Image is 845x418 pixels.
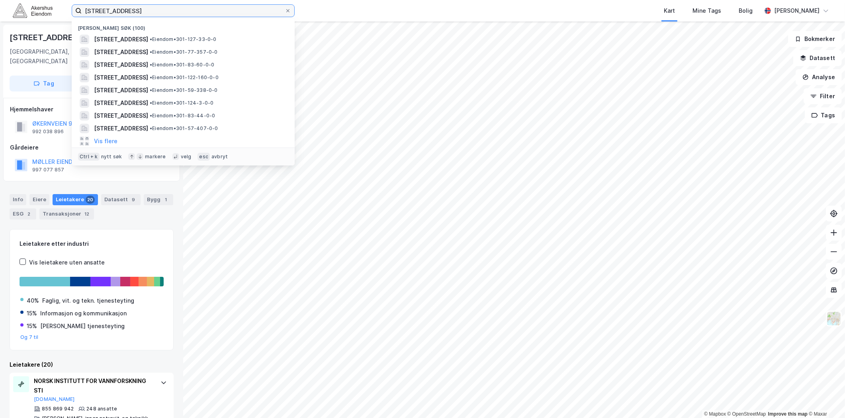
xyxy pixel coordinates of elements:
div: 15% [27,309,37,318]
div: [PERSON_NAME] tjenesteyting [40,321,125,331]
span: • [150,74,152,80]
div: Bygg [144,194,173,205]
div: NORSK INSTITUTT FOR VANNFORSKNING STI [34,376,153,395]
span: [STREET_ADDRESS] [94,35,148,44]
button: Tags [805,107,842,123]
div: Eiere [29,194,49,205]
div: 248 ansatte [86,406,117,412]
span: Eiendom • 301-83-60-0-0 [150,62,214,68]
button: Analyse [796,69,842,85]
div: Leietakere [53,194,98,205]
button: Tag [10,76,78,91]
img: Z [826,311,841,326]
div: Faglig, vit. og tekn. tjenesteyting [42,296,134,305]
button: Bokmerker [788,31,842,47]
div: Informasjon og kommunikasjon [40,309,127,318]
span: • [150,100,152,106]
div: Ctrl + k [78,153,100,161]
span: Eiendom • 301-59-338-0-0 [150,87,218,93]
span: [STREET_ADDRESS] [94,86,148,95]
button: Og 7 til [20,334,39,340]
div: Kontrollprogram for chat [805,380,845,418]
span: • [150,36,152,42]
span: Eiendom • 301-77-357-0-0 [150,49,218,55]
span: • [150,113,152,119]
div: velg [181,154,192,160]
div: Mine Tags [692,6,721,16]
div: 15% [27,321,37,331]
div: 9 [129,196,137,204]
span: [STREET_ADDRESS] [94,73,148,82]
div: [PERSON_NAME] søk (100) [72,19,295,33]
div: Hjemmelshaver [10,105,173,114]
div: Leietakere (20) [10,360,174,369]
button: Filter [804,88,842,104]
div: avbryt [211,154,228,160]
div: esc [198,153,210,161]
button: Datasett [793,50,842,66]
div: nytt søk [101,154,122,160]
div: 20 [86,196,95,204]
div: 12 [83,210,91,218]
div: ESG [10,208,36,220]
div: 1 [162,196,170,204]
div: [STREET_ADDRESS] [10,31,88,44]
span: • [150,62,152,68]
div: Vis leietakere uten ansatte [29,258,105,267]
span: [STREET_ADDRESS] [94,124,148,133]
span: • [150,49,152,55]
div: Bolig [739,6,753,16]
span: Eiendom • 301-124-3-0-0 [150,100,213,106]
div: 40% [27,296,39,305]
span: [STREET_ADDRESS] [94,60,148,70]
iframe: Chat Widget [805,380,845,418]
div: 2 [25,210,33,218]
span: • [150,125,152,131]
div: 992 038 896 [32,128,64,135]
div: [GEOGRAPHIC_DATA], [GEOGRAPHIC_DATA] [10,47,109,66]
input: Søk på adresse, matrikkel, gårdeiere, leietakere eller personer [82,5,285,17]
a: OpenStreetMap [728,411,766,417]
div: markere [145,154,166,160]
div: Datasett [101,194,141,205]
div: [PERSON_NAME] [774,6,820,16]
div: Transaksjoner [39,208,94,220]
span: Eiendom • 301-83-44-0-0 [150,113,215,119]
a: Improve this map [768,411,808,417]
div: 997 077 857 [32,167,64,173]
div: Info [10,194,26,205]
button: Vis flere [94,136,117,146]
div: 855 869 942 [42,406,74,412]
span: • [150,87,152,93]
img: akershus-eiendom-logo.9091f326c980b4bce74ccdd9f866810c.svg [13,4,53,17]
div: Gårdeiere [10,143,173,152]
button: [DOMAIN_NAME] [34,396,75,402]
div: Kart [664,6,675,16]
span: Eiendom • 301-122-160-0-0 [150,74,219,81]
a: Mapbox [704,411,726,417]
span: [STREET_ADDRESS] [94,98,148,108]
span: [STREET_ADDRESS] [94,111,148,121]
span: Eiendom • 301-127-33-0-0 [150,36,217,43]
div: Leietakere etter industri [20,239,164,249]
span: Eiendom • 301-57-407-0-0 [150,125,218,132]
span: [STREET_ADDRESS] [94,47,148,57]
